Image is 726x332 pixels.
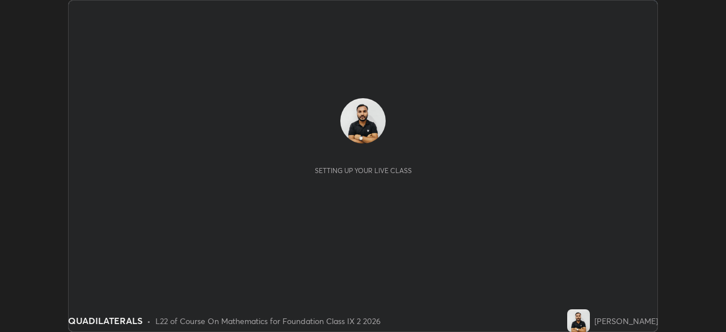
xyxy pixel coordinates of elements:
[68,314,142,327] div: QUADILATERALS
[315,166,412,175] div: Setting up your live class
[155,315,381,327] div: L22 of Course On Mathematics for Foundation Class IX 2 2026
[567,309,590,332] img: fd49d6ccf94749c0a32a5998ba8b3cd4.jpg
[147,315,151,327] div: •
[340,98,386,144] img: fd49d6ccf94749c0a32a5998ba8b3cd4.jpg
[594,315,658,327] div: [PERSON_NAME]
